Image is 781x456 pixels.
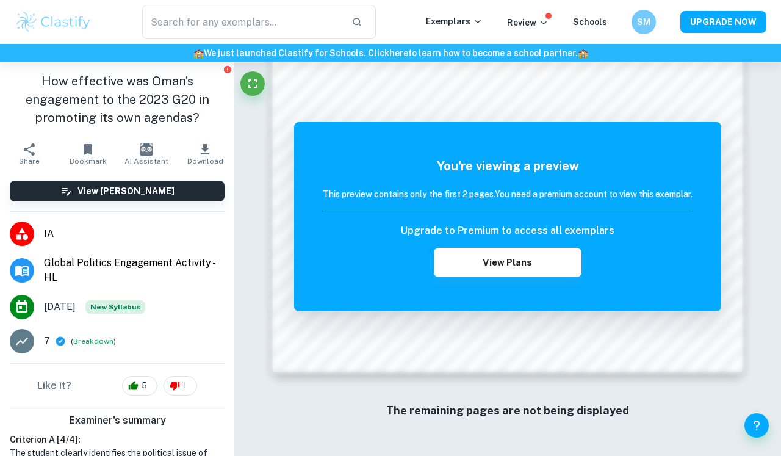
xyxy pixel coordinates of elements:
span: 1 [176,380,193,392]
span: 🏫 [193,48,204,58]
h6: Like it? [37,378,71,393]
a: here [389,48,408,58]
span: AI Assistant [124,157,168,165]
h6: Criterion A [ 4 / 4 ]: [10,433,225,446]
span: ( ) [71,336,116,347]
img: AI Assistant [140,143,153,156]
span: Bookmark [70,157,107,165]
span: Global Politics Engagement Activity - HL [44,256,225,285]
h6: View [PERSON_NAME] [77,184,175,198]
span: IA [44,226,225,241]
button: View Plans [434,248,581,277]
h6: Upgrade to Premium to access all exemplars [401,223,614,238]
h6: SM [637,15,651,29]
span: 🏫 [578,48,588,58]
p: Review [507,16,549,29]
h6: The remaining pages are not being displayed [298,402,718,419]
span: Share [19,157,40,165]
button: AI Assistant [117,137,176,171]
span: New Syllabus [85,300,145,314]
span: Download [187,157,223,165]
h6: Examiner's summary [5,413,229,428]
a: Schools [573,17,607,27]
button: Download [176,137,234,171]
p: Exemplars [426,15,483,28]
span: [DATE] [44,300,76,314]
button: Bookmark [59,137,117,171]
input: Search for any exemplars... [142,5,342,39]
span: 5 [135,380,154,392]
button: Breakdown [73,336,113,347]
button: Fullscreen [240,71,265,96]
h5: You're viewing a preview [323,157,693,175]
p: 7 [44,334,50,349]
button: Help and Feedback [744,413,769,438]
h1: How effective was Oman’s engagement to the 2023 G20 in promoting its own agendas? [10,72,225,127]
button: View [PERSON_NAME] [10,181,225,201]
button: UPGRADE NOW [680,11,766,33]
button: Report issue [223,65,232,74]
img: Clastify logo [15,10,92,34]
div: Starting from the May 2026 session, the Global Politics Engagement Activity requirements have cha... [85,300,145,314]
button: SM [632,10,656,34]
h6: We just launched Clastify for Schools. Click to learn how to become a school partner. [2,46,779,60]
h6: This preview contains only the first 2 pages. You need a premium account to view this exemplar. [323,187,693,201]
